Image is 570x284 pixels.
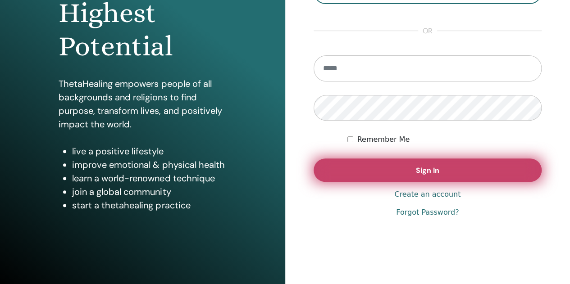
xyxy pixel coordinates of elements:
li: live a positive lifestyle [72,144,226,158]
li: join a global community [72,185,226,198]
span: Sign In [416,166,439,175]
li: improve emotional & physical health [72,158,226,171]
li: start a thetahealing practice [72,198,226,212]
button: Sign In [314,158,542,182]
li: learn a world-renowned technique [72,171,226,185]
div: Keep me authenticated indefinitely or until I manually logout [347,134,542,145]
p: ThetaHealing empowers people of all backgrounds and religions to find purpose, transform lives, a... [59,77,226,131]
a: Forgot Password? [396,207,459,218]
a: Create an account [394,189,461,200]
span: or [418,26,437,36]
label: Remember Me [357,134,410,145]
